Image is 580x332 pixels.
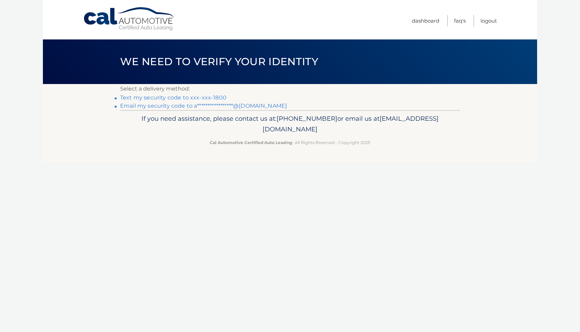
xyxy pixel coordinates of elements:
a: Logout [480,15,497,26]
span: We need to verify your identity [120,55,318,68]
a: Text my security code to xxx-xxx-1800 [120,94,227,101]
a: FAQ's [454,15,466,26]
a: Cal Automotive [83,7,176,31]
a: Dashboard [412,15,439,26]
span: [PHONE_NUMBER] [277,115,337,122]
p: Select a delivery method: [120,84,460,94]
p: If you need assistance, please contact us at: or email us at [125,113,455,135]
strong: Cal Automotive Certified Auto Leasing [210,140,292,145]
p: - All Rights Reserved - Copyright 2025 [125,139,455,146]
